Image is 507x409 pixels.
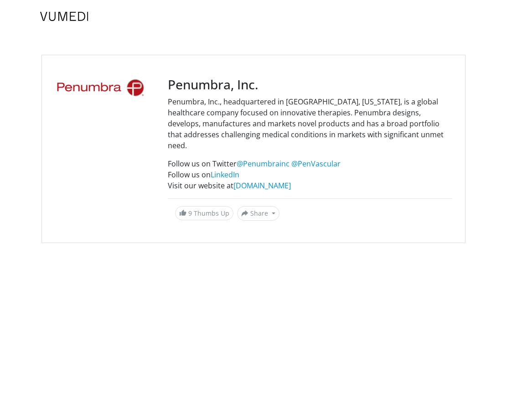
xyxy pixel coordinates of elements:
h3: Penumbra, Inc. [168,77,452,93]
a: @Penumbrainc [237,159,290,169]
img: VuMedi Logo [40,12,88,21]
button: Share [237,206,279,221]
p: Follow us on Twitter Follow us on Visit our website at [168,158,452,191]
a: [DOMAIN_NAME] [233,181,291,191]
a: @PenVascular [291,159,341,169]
p: Penumbra, Inc., headquartered in [GEOGRAPHIC_DATA], [US_STATE], is a global healthcare company fo... [168,96,452,151]
img: Penumbra, Inc. [55,77,146,98]
a: 9 Thumbs Up [175,206,233,220]
a: LinkedIn [211,170,239,180]
span: 9 [188,209,192,217]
